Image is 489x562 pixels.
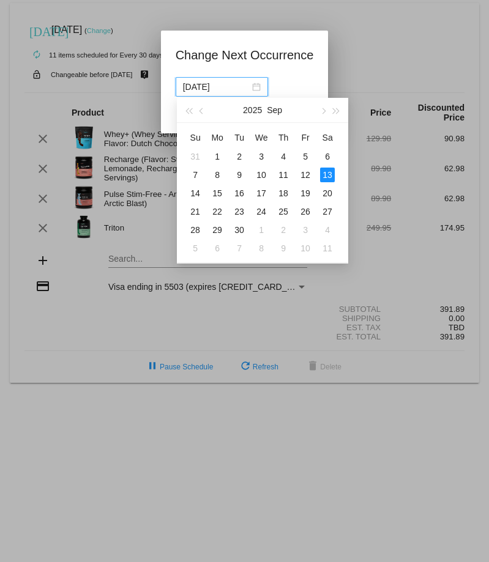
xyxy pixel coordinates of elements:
td: 9/28/2025 [184,221,206,239]
button: Last year (Control + left) [182,98,195,122]
td: 8/31/2025 [184,147,206,166]
td: 9/14/2025 [184,184,206,202]
div: 5 [188,241,203,256]
td: 9/1/2025 [206,147,228,166]
div: 9 [232,168,247,182]
td: 9/8/2025 [206,166,228,184]
div: 31 [188,149,203,164]
th: Tue [228,128,250,147]
div: 24 [254,204,269,219]
td: 9/2/2025 [228,147,250,166]
th: Thu [272,128,294,147]
td: 9/22/2025 [206,202,228,221]
td: 9/3/2025 [250,147,272,166]
div: 10 [298,241,313,256]
button: Next year (Control + right) [330,98,343,122]
td: 9/23/2025 [228,202,250,221]
div: 11 [276,168,291,182]
div: 25 [276,204,291,219]
td: 9/26/2025 [294,202,316,221]
div: 8 [210,168,225,182]
button: Next month (PageDown) [316,98,329,122]
td: 9/5/2025 [294,147,316,166]
th: Wed [250,128,272,147]
td: 9/20/2025 [316,184,338,202]
td: 9/24/2025 [250,202,272,221]
div: 4 [276,149,291,164]
h1: Change Next Occurrence [176,45,314,65]
div: 6 [210,241,225,256]
td: 9/12/2025 [294,166,316,184]
td: 10/7/2025 [228,239,250,257]
td: 9/30/2025 [228,221,250,239]
td: 10/8/2025 [250,239,272,257]
th: Mon [206,128,228,147]
div: 17 [254,186,269,201]
td: 9/21/2025 [184,202,206,221]
td: 9/13/2025 [316,166,338,184]
div: 7 [188,168,203,182]
div: 14 [188,186,203,201]
div: 18 [276,186,291,201]
td: 9/15/2025 [206,184,228,202]
td: 10/10/2025 [294,239,316,257]
td: 9/17/2025 [250,184,272,202]
td: 10/6/2025 [206,239,228,257]
td: 10/3/2025 [294,221,316,239]
td: 9/27/2025 [316,202,338,221]
input: Select date [183,80,250,94]
div: 26 [298,204,313,219]
div: 2 [232,149,247,164]
div: 4 [320,223,335,237]
div: 12 [298,168,313,182]
td: 9/10/2025 [250,166,272,184]
button: 2025 [243,98,262,122]
td: 9/6/2025 [316,147,338,166]
div: 3 [254,149,269,164]
div: 15 [210,186,225,201]
div: 22 [210,204,225,219]
div: 11 [320,241,335,256]
td: 9/29/2025 [206,221,228,239]
button: Sep [267,98,282,122]
div: 7 [232,241,247,256]
div: 8 [254,241,269,256]
td: 10/11/2025 [316,239,338,257]
td: 9/19/2025 [294,184,316,202]
th: Sat [316,128,338,147]
button: Update [176,104,230,126]
div: 16 [232,186,247,201]
button: Previous month (PageUp) [196,98,209,122]
td: 9/16/2025 [228,184,250,202]
td: 9/11/2025 [272,166,294,184]
div: 2 [276,223,291,237]
div: 6 [320,149,335,164]
td: 9/25/2025 [272,202,294,221]
div: 30 [232,223,247,237]
td: 10/4/2025 [316,221,338,239]
div: 1 [210,149,225,164]
div: 5 [298,149,313,164]
div: 29 [210,223,225,237]
div: 10 [254,168,269,182]
div: 19 [298,186,313,201]
td: 10/9/2025 [272,239,294,257]
td: 9/4/2025 [272,147,294,166]
div: 28 [188,223,203,237]
div: 27 [320,204,335,219]
div: 21 [188,204,203,219]
div: 1 [254,223,269,237]
th: Fri [294,128,316,147]
th: Sun [184,128,206,147]
td: 9/18/2025 [272,184,294,202]
div: 9 [276,241,291,256]
div: 13 [320,168,335,182]
td: 10/2/2025 [272,221,294,239]
div: 3 [298,223,313,237]
td: 9/7/2025 [184,166,206,184]
td: 10/1/2025 [250,221,272,239]
td: 9/9/2025 [228,166,250,184]
td: 10/5/2025 [184,239,206,257]
div: 23 [232,204,247,219]
div: 20 [320,186,335,201]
